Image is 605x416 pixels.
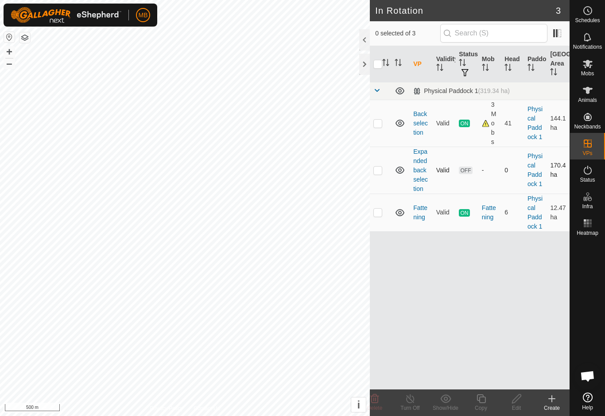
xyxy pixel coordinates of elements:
div: Show/Hide [428,404,463,412]
span: Animals [578,97,597,103]
input: Search (S) [440,24,547,43]
span: ON [459,120,469,127]
a: Contact Us [194,404,220,412]
span: (319.34 ha) [478,87,510,94]
h2: In Rotation [375,5,556,16]
span: Neckbands [574,124,601,129]
span: ON [459,209,469,217]
th: Status [455,46,478,82]
button: Reset Map [4,32,15,43]
p-sorticon: Activate to sort [550,70,557,77]
a: Fattening [413,204,427,221]
div: Open chat [574,363,601,389]
td: Valid [433,194,456,231]
p-sorticon: Activate to sort [482,65,489,72]
span: Status [580,177,595,183]
span: 3 [556,4,561,17]
p-sorticon: Activate to sort [395,60,402,67]
a: Expanded back selection [413,148,428,192]
th: Head [501,46,524,82]
th: Mob [478,46,501,82]
td: 6 [501,194,524,231]
td: 41 [501,100,524,147]
div: Edit [499,404,534,412]
span: OFF [459,167,472,174]
th: Paddock [524,46,547,82]
a: Physical Paddock 1 [527,152,543,187]
div: Copy [463,404,499,412]
p-sorticon: Activate to sort [527,65,535,72]
span: Schedules [575,18,600,23]
p-sorticon: Activate to sort [459,60,466,67]
button: i [351,397,366,412]
span: i [357,399,360,411]
th: VP [410,46,433,82]
span: Delete [367,405,383,411]
a: Privacy Policy [150,404,183,412]
span: Notifications [573,44,602,50]
p-sorticon: Activate to sort [504,65,512,72]
p-sorticon: Activate to sort [436,65,443,72]
div: 3 Mobs [482,100,498,147]
div: Fattening [482,203,498,222]
span: MB [139,11,148,20]
a: Physical Paddock 1 [527,105,543,140]
span: Help [582,405,593,410]
span: Heatmap [577,230,598,236]
div: Physical Paddock 1 [413,87,510,95]
th: Validity [433,46,456,82]
div: Turn Off [392,404,428,412]
td: Valid [433,147,456,194]
a: Help [570,389,605,414]
img: Gallagher Logo [11,7,121,23]
td: 144.1 ha [547,100,570,147]
div: - [482,166,498,175]
p-sorticon: Activate to sort [382,60,389,67]
span: 0 selected of 3 [375,29,440,38]
span: Mobs [581,71,594,76]
div: Create [534,404,570,412]
span: Infra [582,204,593,209]
td: Valid [433,100,456,147]
button: – [4,58,15,69]
td: 170.4 ha [547,147,570,194]
button: Map Layers [19,32,30,43]
a: Physical Paddock 1 [527,195,543,230]
button: + [4,47,15,57]
td: 0 [501,147,524,194]
th: [GEOGRAPHIC_DATA] Area [547,46,570,82]
td: 12.47 ha [547,194,570,231]
span: VPs [582,151,592,156]
a: Back selection [413,110,428,136]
